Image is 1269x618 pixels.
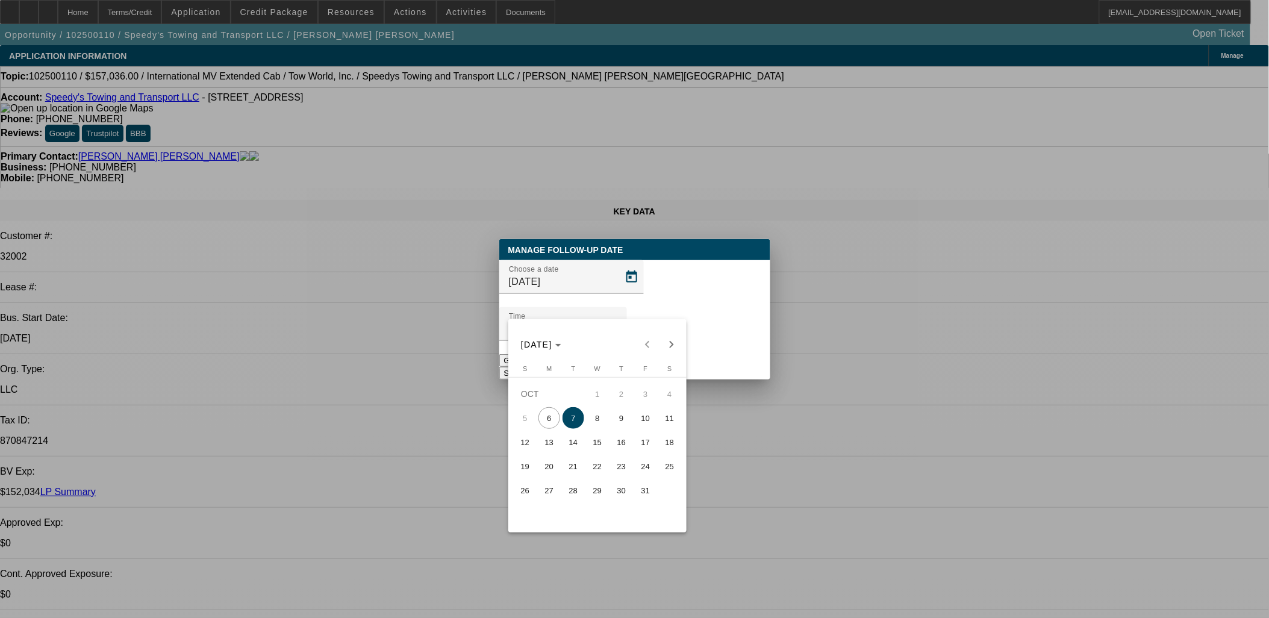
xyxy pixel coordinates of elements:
span: 5 [514,407,536,429]
button: October 20, 2025 [537,454,561,478]
button: October 27, 2025 [537,478,561,502]
button: October 19, 2025 [513,454,537,478]
span: 16 [611,431,632,453]
span: 28 [563,479,584,501]
button: October 8, 2025 [585,406,610,430]
button: October 16, 2025 [610,430,634,454]
span: 4 [659,383,681,405]
button: October 5, 2025 [513,406,537,430]
button: October 7, 2025 [561,406,585,430]
button: October 13, 2025 [537,430,561,454]
button: October 9, 2025 [610,406,634,430]
span: F [644,365,648,372]
button: October 14, 2025 [561,430,585,454]
span: 13 [538,431,560,453]
button: October 22, 2025 [585,454,610,478]
button: October 2, 2025 [610,382,634,406]
span: 22 [587,455,608,477]
span: 7 [563,407,584,429]
span: 21 [563,455,584,477]
span: 29 [587,479,608,501]
span: 30 [611,479,632,501]
span: 14 [563,431,584,453]
span: 2 [611,383,632,405]
span: 24 [635,455,656,477]
button: October 30, 2025 [610,478,634,502]
span: 19 [514,455,536,477]
span: 23 [611,455,632,477]
span: 31 [635,479,656,501]
span: M [546,365,552,372]
button: October 24, 2025 [634,454,658,478]
button: October 4, 2025 [658,382,682,406]
button: October 29, 2025 [585,478,610,502]
span: 12 [514,431,536,453]
span: 18 [659,431,681,453]
button: October 3, 2025 [634,382,658,406]
span: 3 [635,383,656,405]
button: October 10, 2025 [634,406,658,430]
span: 27 [538,479,560,501]
button: October 6, 2025 [537,406,561,430]
span: [DATE] [521,340,552,349]
span: T [572,365,576,372]
button: Next month [659,332,684,357]
span: S [667,365,672,372]
span: S [523,365,527,372]
button: October 23, 2025 [610,454,634,478]
button: Choose month and year [516,334,566,355]
button: October 1, 2025 [585,382,610,406]
span: 15 [587,431,608,453]
button: October 12, 2025 [513,430,537,454]
span: 10 [635,407,656,429]
span: 6 [538,407,560,429]
span: 11 [659,407,681,429]
td: OCT [513,382,585,406]
button: October 25, 2025 [658,454,682,478]
button: October 26, 2025 [513,478,537,502]
span: W [594,365,600,372]
button: October 28, 2025 [561,478,585,502]
button: October 21, 2025 [561,454,585,478]
span: 9 [611,407,632,429]
button: October 11, 2025 [658,406,682,430]
span: 17 [635,431,656,453]
span: T [620,365,624,372]
span: 26 [514,479,536,501]
span: 8 [587,407,608,429]
button: October 15, 2025 [585,430,610,454]
button: October 17, 2025 [634,430,658,454]
button: October 18, 2025 [658,430,682,454]
span: 20 [538,455,560,477]
span: 25 [659,455,681,477]
button: October 31, 2025 [634,478,658,502]
span: 1 [587,383,608,405]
